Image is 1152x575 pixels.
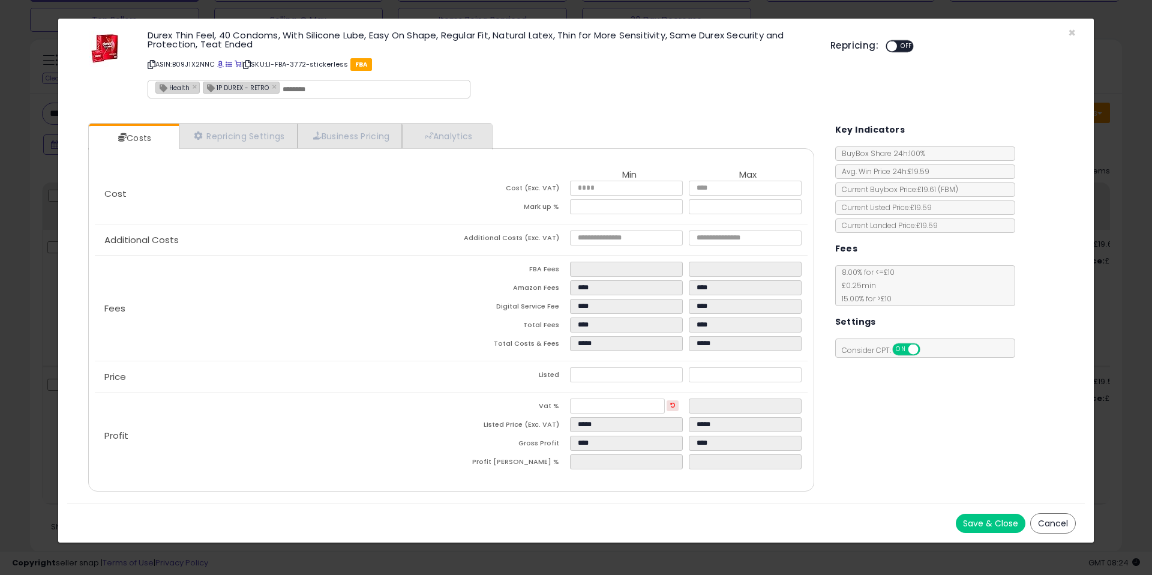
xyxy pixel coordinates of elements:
a: BuyBox page [217,59,224,69]
span: FBA [350,58,373,71]
span: ( FBM ) [938,184,958,194]
td: Listed [451,367,570,386]
td: Total Costs & Fees [451,336,570,355]
p: Cost [95,189,451,199]
p: Price [95,372,451,382]
button: Save & Close [956,514,1025,533]
span: Current Buybox Price: [836,184,958,194]
p: Additional Costs [95,235,451,245]
td: FBA Fees [451,262,570,280]
span: Consider CPT: [836,345,936,355]
span: £19.61 [917,184,958,194]
span: OFF [897,41,916,52]
button: Cancel [1030,513,1076,534]
a: Analytics [402,124,491,148]
span: OFF [918,345,937,355]
span: Current Landed Price: £19.59 [836,220,938,230]
td: Gross Profit [451,436,570,454]
span: BuyBox Share 24h: 100% [836,148,925,158]
td: Digital Service Fee [451,299,570,318]
span: 1P DUREX - RETRO [203,82,269,92]
td: Additional Costs (Exc. VAT) [451,230,570,249]
a: × [193,81,200,92]
td: Cost (Exc. VAT) [451,181,570,199]
p: Fees [95,304,451,313]
td: Vat % [451,399,570,417]
td: Total Fees [451,318,570,336]
td: Listed Price (Exc. VAT) [451,417,570,436]
span: Avg. Win Price 24h: £19.59 [836,166,929,176]
a: All offer listings [226,59,232,69]
img: 41y8a2FLZQL._SL60_.jpg [89,31,125,67]
span: ON [893,345,908,355]
td: Mark up % [451,199,570,218]
span: Current Listed Price: £19.59 [836,202,932,212]
span: 8.00 % for <= £10 [836,267,895,304]
td: Amazon Fees [451,280,570,299]
h5: Settings [835,315,876,330]
p: ASIN: B09J1X2NNC | SKU: LI-FBA-3772-stickerless [148,55,813,74]
span: Health [156,82,190,92]
span: 15.00 % for > £10 [836,294,892,304]
p: Profit [95,431,451,441]
h5: Fees [835,241,858,256]
span: × [1068,24,1076,41]
th: Max [689,170,808,181]
h3: Durex Thin Feel, 40 Condoms, With Silicone Lube, Easy On Shape, Regular Fit, Natural Latex, Thin ... [148,31,813,49]
a: Costs [89,126,178,150]
a: Your listing only [235,59,241,69]
th: Min [570,170,689,181]
h5: Key Indicators [835,122,905,137]
td: Profit [PERSON_NAME] % [451,454,570,473]
a: Repricing Settings [179,124,298,148]
h5: Repricing: [830,41,878,50]
span: £0.25 min [836,280,876,291]
a: Business Pricing [298,124,403,148]
a: × [272,81,279,92]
